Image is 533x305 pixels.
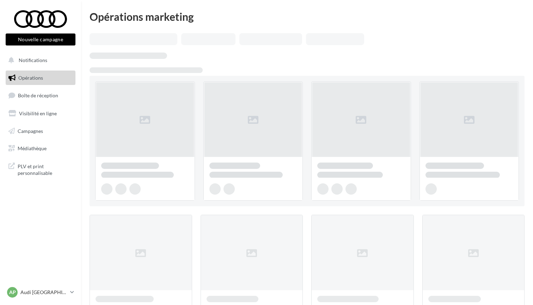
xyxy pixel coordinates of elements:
[18,145,47,151] span: Médiathèque
[4,88,77,103] a: Boîte de réception
[4,53,74,68] button: Notifications
[90,11,525,22] div: Opérations marketing
[4,124,77,139] a: Campagnes
[18,161,73,177] span: PLV et print personnalisable
[18,92,58,98] span: Boîte de réception
[19,110,57,116] span: Visibilité en ligne
[19,57,47,63] span: Notifications
[4,159,77,179] a: PLV et print personnalisable
[4,106,77,121] a: Visibilité en ligne
[6,286,75,299] a: AP Audi [GEOGRAPHIC_DATA] 15
[18,128,43,134] span: Campagnes
[4,71,77,85] a: Opérations
[9,289,16,296] span: AP
[4,141,77,156] a: Médiathèque
[20,289,67,296] p: Audi [GEOGRAPHIC_DATA] 15
[18,75,43,81] span: Opérations
[6,33,75,45] button: Nouvelle campagne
